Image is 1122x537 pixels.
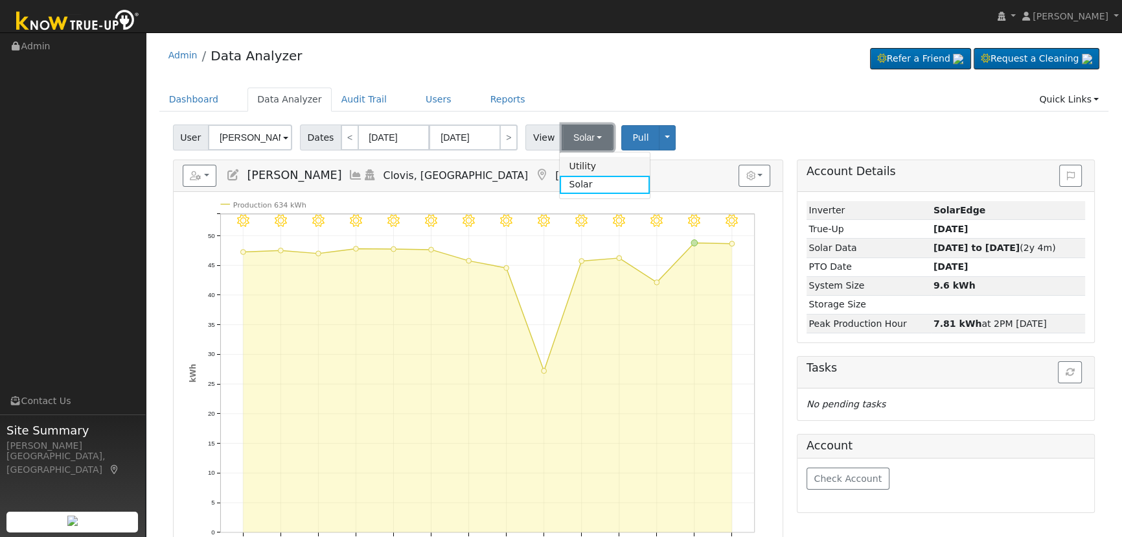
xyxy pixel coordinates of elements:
h5: Account [807,439,853,452]
span: Site Summary [6,422,139,439]
a: Login As (last 08/29/2025 12:21:47 PM) [363,169,377,182]
i: 8/23 - Clear [538,215,550,227]
h5: Tasks [807,361,1085,375]
h5: Account Details [807,165,1085,178]
a: Data Analyzer [211,48,302,64]
a: Users [416,88,461,112]
strong: 7.81 kWh [933,318,982,329]
circle: onclick="" [391,246,396,252]
img: retrieve [1082,54,1092,64]
button: Solar [562,125,613,150]
a: Quick Links [1029,88,1108,112]
a: < [341,125,359,150]
i: 8/18 - Clear [350,215,362,227]
button: Issue History [1059,165,1082,187]
td: True-Up [807,220,931,239]
a: Request a Cleaning [974,48,1099,70]
td: PTO Date [807,257,931,276]
circle: onclick="" [466,258,471,263]
text: 20 [208,410,215,417]
text: 25 [208,380,215,387]
circle: onclick="" [616,256,621,261]
circle: onclick="" [578,259,584,264]
td: System Size [807,276,931,295]
i: No pending tasks [807,399,886,409]
img: Know True-Up [10,7,146,36]
span: (2y 4m) [933,243,1056,253]
input: Select a User [208,125,292,150]
circle: onclick="" [654,280,659,285]
img: retrieve [953,54,963,64]
text: 45 [208,261,215,268]
text: 40 [208,291,215,298]
span: View [525,125,562,150]
a: Utility [560,157,650,175]
text: 0 [211,529,214,536]
div: [GEOGRAPHIC_DATA], [GEOGRAPHIC_DATA] [6,449,139,477]
i: 8/26 - Clear [650,215,663,227]
span: Clovis, [GEOGRAPHIC_DATA] [384,169,529,182]
circle: onclick="" [729,241,735,246]
circle: onclick="" [353,246,358,252]
span: Dates [300,125,341,150]
text: 50 [208,232,215,239]
i: 8/24 - Clear [575,215,588,227]
td: Solar Data [807,239,931,257]
text: 15 [208,440,215,447]
a: Map [109,464,120,475]
img: retrieve [67,516,78,526]
i: 8/15 - Clear [236,215,249,227]
i: 8/21 - MostlyClear [463,215,475,227]
text: Production 634 kWh [233,201,306,209]
span: User [173,125,209,150]
span: [PERSON_NAME] [247,169,341,182]
circle: onclick="" [503,265,509,270]
i: 8/19 - Clear [387,215,400,227]
a: Map [534,169,549,182]
td: at 2PM [DATE] [931,315,1085,333]
i: 8/16 - Clear [275,215,287,227]
a: Reports [481,88,535,112]
circle: onclick="" [691,240,698,246]
circle: onclick="" [541,368,546,374]
td: Storage Size [807,295,931,314]
text: 10 [208,470,215,477]
strong: ID: 3648606, authorized: 06/08/23 [933,205,985,215]
span: Check Account [814,473,882,484]
a: Dashboard [159,88,229,112]
a: Multi-Series Graph [349,169,363,182]
button: Refresh [1058,361,1082,383]
a: Solar [560,176,650,194]
circle: onclick="" [315,251,321,256]
circle: onclick="" [240,250,246,255]
i: 8/22 - MostlyClear [500,215,512,227]
span: [PHONE_NUMBER] [555,169,649,182]
circle: onclick="" [278,248,283,254]
i: 8/27 - Clear [688,215,700,227]
i: 8/20 - Clear [425,215,437,227]
a: Edit User (10779) [226,169,240,182]
span: [DATE] [933,261,968,272]
span: [PERSON_NAME] [1033,11,1108,21]
td: Inverter [807,201,931,220]
i: 8/17 - Clear [312,215,325,227]
span: Pull [632,132,648,143]
text: 5 [211,499,214,506]
i: 8/28 - MostlyClear [726,215,738,227]
button: Check Account [807,468,889,490]
text: 35 [208,321,215,328]
a: Data Analyzer [247,88,332,112]
text: 30 [208,351,215,358]
a: > [499,125,518,150]
strong: [DATE] [933,224,968,234]
strong: 9.6 kWh [933,280,976,291]
circle: onclick="" [428,247,433,252]
a: Admin [168,50,198,60]
td: Peak Production Hour [807,315,931,333]
button: Pull [621,125,659,150]
a: Refer a Friend [870,48,971,70]
i: 8/25 - Clear [613,215,625,227]
a: Audit Trail [332,88,396,112]
text: kWh [188,364,197,383]
strong: [DATE] to [DATE] [933,243,1020,253]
